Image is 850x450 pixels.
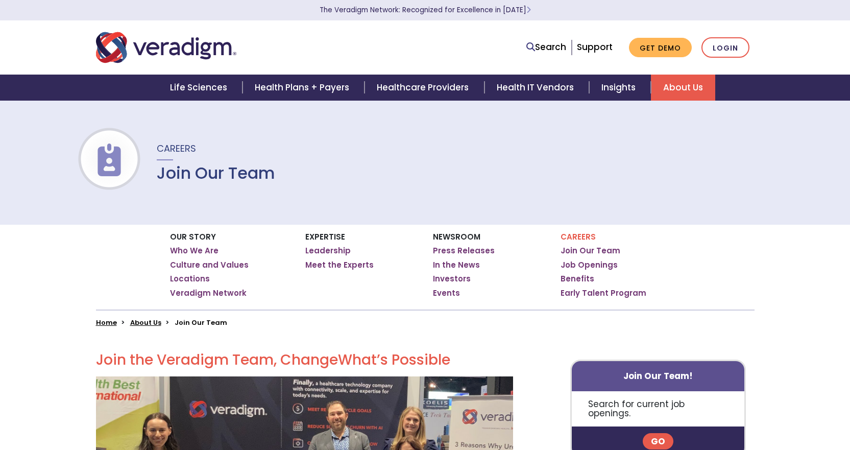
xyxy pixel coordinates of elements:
a: Benefits [561,274,594,284]
a: Meet the Experts [305,260,374,270]
a: Early Talent Program [561,288,646,298]
a: About Us [651,75,715,101]
a: Veradigm Network [170,288,247,298]
a: Job Openings [561,260,618,270]
a: Press Releases [433,246,495,256]
h1: Join Our Team [157,163,275,183]
a: Health Plans + Payers [242,75,365,101]
img: Veradigm logo [96,31,236,64]
a: Go [643,433,673,449]
span: Careers [157,142,196,155]
a: Health IT Vendors [484,75,589,101]
a: About Us [130,318,161,327]
a: Who We Are [170,246,218,256]
a: Life Sciences [158,75,242,101]
strong: Join Our Team! [623,370,693,382]
a: The Veradigm Network: Recognized for Excellence in [DATE]Learn More [320,5,531,15]
a: Support [577,41,613,53]
a: Home [96,318,117,327]
a: Join Our Team [561,246,620,256]
span: What’s Possible [338,350,450,370]
a: Investors [433,274,471,284]
a: Events [433,288,460,298]
a: In the News [433,260,480,270]
a: Login [701,37,749,58]
a: Leadership [305,246,351,256]
p: Search for current job openings. [572,391,745,427]
a: Get Demo [629,38,692,58]
a: Search [526,40,566,54]
h2: Join the Veradigm Team, Change [96,351,513,369]
span: Learn More [526,5,531,15]
a: Locations [170,274,210,284]
a: Culture and Values [170,260,249,270]
a: Healthcare Providers [365,75,484,101]
a: Insights [589,75,651,101]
